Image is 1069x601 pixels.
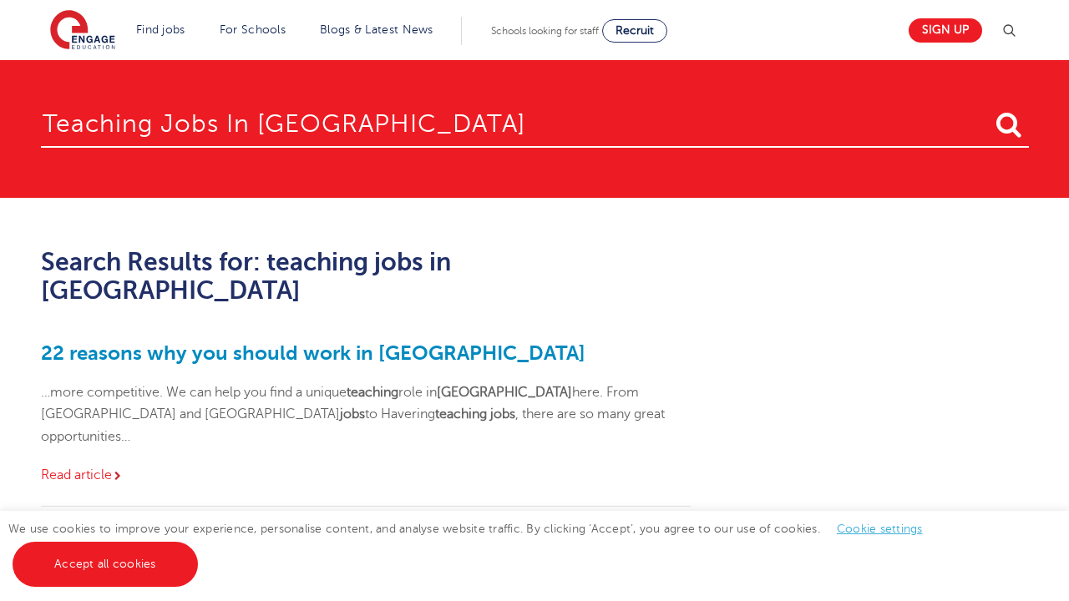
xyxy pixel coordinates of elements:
input: Search for: [41,93,1029,148]
a: Sign up [909,18,982,43]
a: Accept all cookies [13,542,198,587]
a: Cookie settings [837,523,923,535]
h2: Search Results for: teaching jobs in [GEOGRAPHIC_DATA] [41,248,692,305]
a: Blogs & Latest News [320,23,433,36]
span: Recruit [616,24,654,37]
strong: teaching [347,385,398,400]
span: …more competitive. We can help you find a unique role in here. From [GEOGRAPHIC_DATA] and [GEOGRA... [41,385,665,444]
span: We use cookies to improve your experience, personalise content, and analyse website traffic. By c... [8,523,940,570]
a: For Schools [220,23,286,36]
strong: [GEOGRAPHIC_DATA] [437,385,572,400]
span: Schools looking for staff [491,25,599,37]
a: Find jobs [136,23,185,36]
strong: jobs [340,407,365,422]
strong: teaching jobs [435,407,515,422]
a: Recruit [602,19,667,43]
a: Read article [41,467,124,482]
a: 22 reasons why you should work in [GEOGRAPHIC_DATA] [41,341,585,365]
img: Engage Education [50,10,115,52]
